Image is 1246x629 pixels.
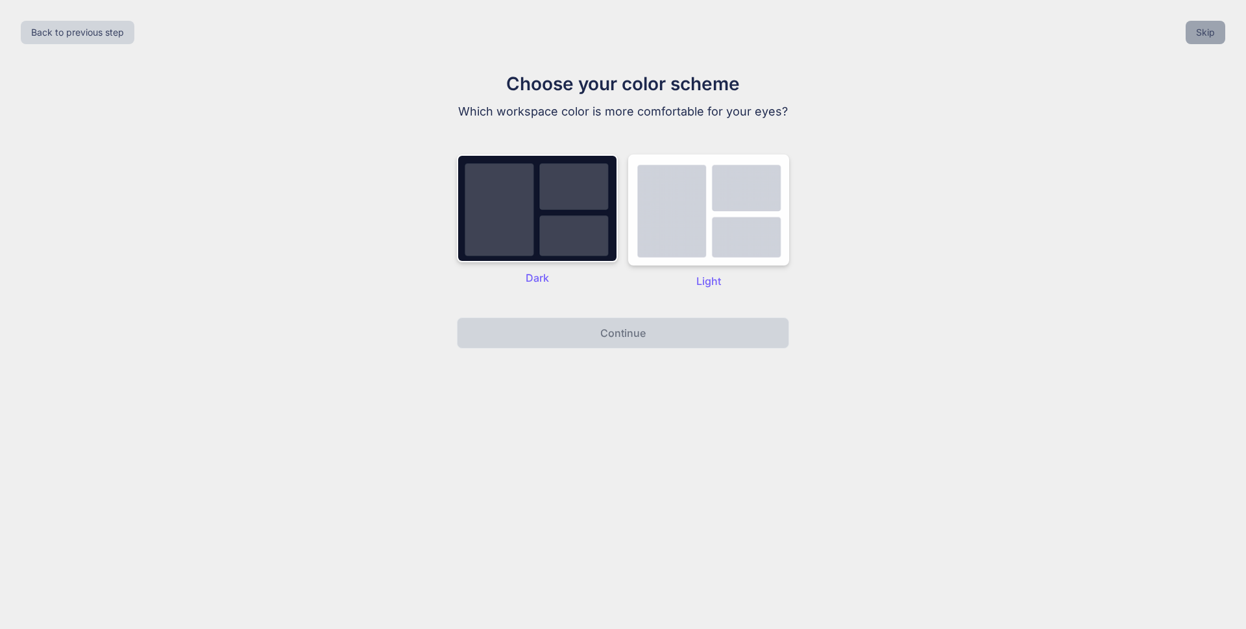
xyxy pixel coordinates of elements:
[457,154,618,262] img: dark
[628,273,789,289] p: Light
[457,270,618,286] p: Dark
[600,325,646,341] p: Continue
[21,21,134,44] button: Back to previous step
[457,317,789,349] button: Continue
[405,70,841,97] h1: Choose your color scheme
[628,154,789,265] img: dark
[405,103,841,121] p: Which workspace color is more comfortable for your eyes?
[1186,21,1225,44] button: Skip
